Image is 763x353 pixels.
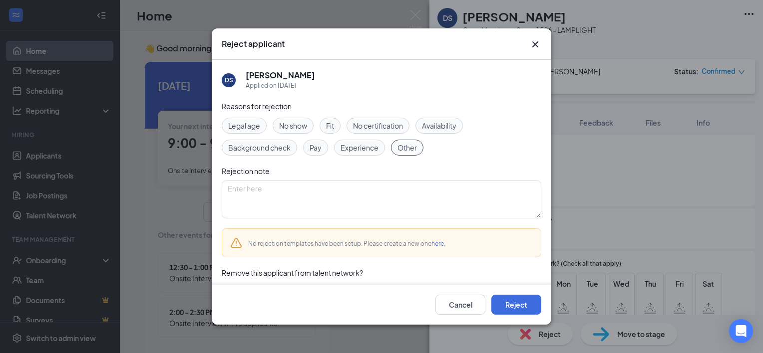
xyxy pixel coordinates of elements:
span: Reasons for rejection [222,102,292,111]
span: Availability [422,120,456,131]
svg: Warning [230,237,242,249]
button: Close [529,38,541,50]
div: DS [225,76,233,84]
button: Reject [491,295,541,315]
h5: [PERSON_NAME] [246,70,315,81]
div: Applied on [DATE] [246,81,315,91]
span: No rejection templates have been setup. Please create a new one . [248,240,445,247]
span: Fit [326,120,334,131]
span: No show [279,120,307,131]
span: No certification [353,120,403,131]
span: Background check [228,142,291,153]
span: Experience [341,142,379,153]
h3: Reject applicant [222,38,285,49]
span: Remove this applicant from talent network? [222,268,363,277]
div: Open Intercom Messenger [729,319,753,343]
span: Other [397,142,417,153]
span: Rejection note [222,167,270,176]
span: Legal age [228,120,260,131]
span: Pay [310,142,322,153]
svg: Cross [529,38,541,50]
a: here [431,240,444,247]
button: Cancel [435,295,485,315]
